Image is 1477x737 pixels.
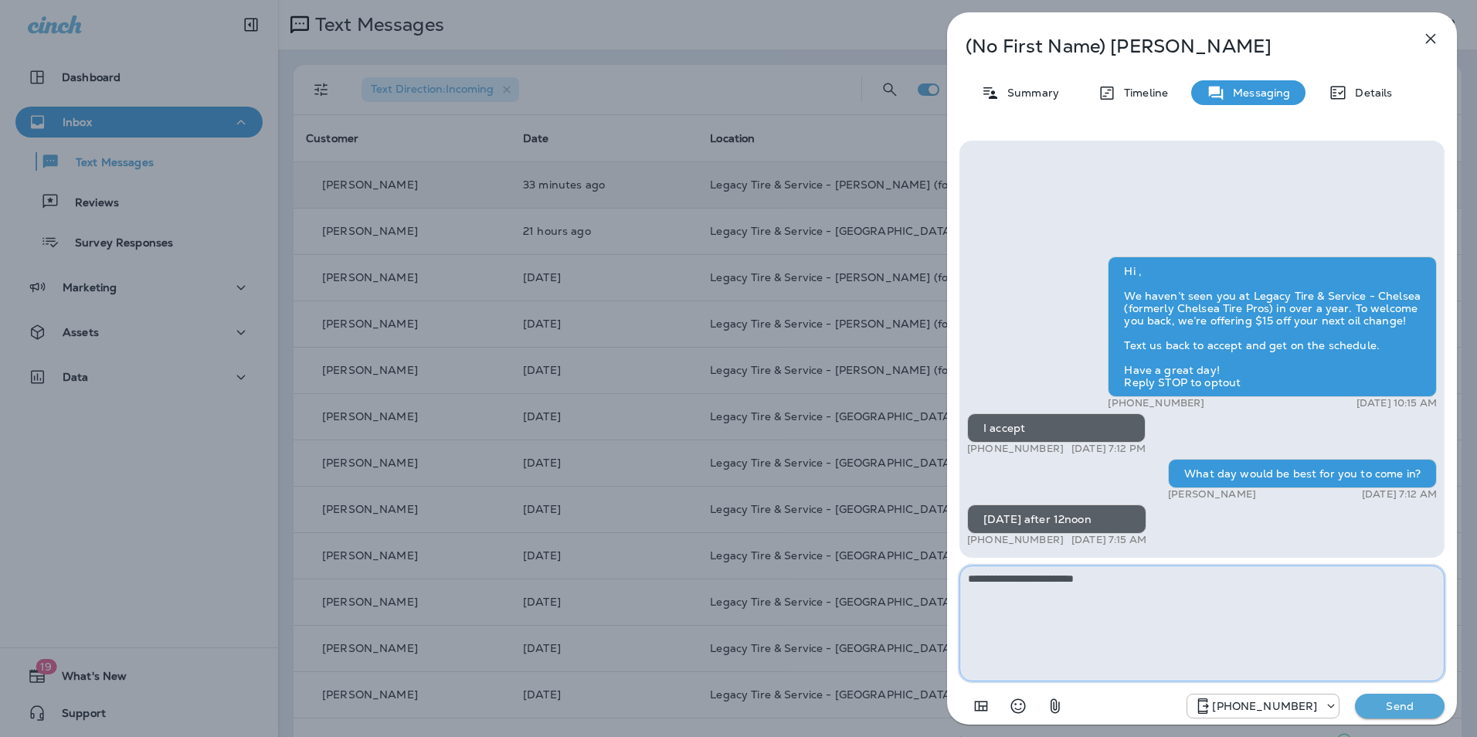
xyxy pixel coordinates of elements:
[1367,699,1432,713] p: Send
[966,691,997,722] button: Add in a premade template
[1355,694,1445,718] button: Send
[1000,87,1059,99] p: Summary
[1168,488,1256,501] p: [PERSON_NAME]
[1356,397,1437,409] p: [DATE] 10:15 AM
[966,36,1387,57] p: (No First Name) [PERSON_NAME]
[1362,488,1437,501] p: [DATE] 7:12 AM
[967,504,1146,534] div: [DATE] after 12noon
[967,534,1064,546] p: [PHONE_NUMBER]
[1225,87,1290,99] p: Messaging
[967,413,1146,443] div: I accept
[1108,256,1437,397] div: Hi , We haven’t seen you at Legacy Tire & Service - Chelsea (formerly Chelsea Tire Pros) in over ...
[1168,459,1437,488] div: What day would be best for you to come in?
[1212,700,1317,712] p: [PHONE_NUMBER]
[1108,397,1204,409] p: [PHONE_NUMBER]
[1116,87,1168,99] p: Timeline
[1003,691,1034,722] button: Select an emoji
[1347,87,1392,99] p: Details
[1187,697,1339,715] div: +1 (205) 606-2088
[967,443,1064,455] p: [PHONE_NUMBER]
[1071,443,1146,455] p: [DATE] 7:12 PM
[1071,534,1146,546] p: [DATE] 7:15 AM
